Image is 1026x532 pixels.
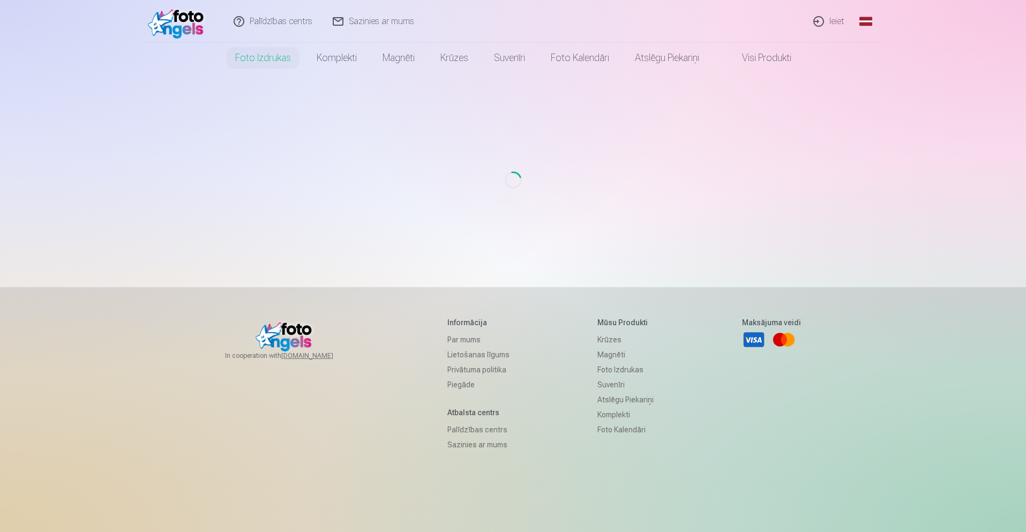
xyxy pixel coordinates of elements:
[447,362,510,377] a: Privātuma politika
[712,43,804,73] a: Visi produkti
[742,328,766,351] a: Visa
[447,407,510,418] h5: Atbalsta centrs
[597,377,654,392] a: Suvenīri
[622,43,712,73] a: Atslēgu piekariņi
[597,347,654,362] a: Magnēti
[447,347,510,362] a: Lietošanas līgums
[597,362,654,377] a: Foto izdrukas
[225,351,359,360] span: In cooperation with
[447,317,510,328] h5: Informācija
[447,422,510,437] a: Palīdzības centrs
[428,43,481,73] a: Krūzes
[481,43,538,73] a: Suvenīri
[447,332,510,347] a: Par mums
[304,43,370,73] a: Komplekti
[148,4,209,39] img: /fa1
[597,392,654,407] a: Atslēgu piekariņi
[597,332,654,347] a: Krūzes
[772,328,796,351] a: Mastercard
[281,351,359,360] a: [DOMAIN_NAME]
[538,43,622,73] a: Foto kalendāri
[597,317,654,328] h5: Mūsu produkti
[742,317,801,328] h5: Maksājuma veidi
[222,43,304,73] a: Foto izdrukas
[597,422,654,437] a: Foto kalendāri
[597,407,654,422] a: Komplekti
[447,437,510,452] a: Sazinies ar mums
[447,377,510,392] a: Piegāde
[370,43,428,73] a: Magnēti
